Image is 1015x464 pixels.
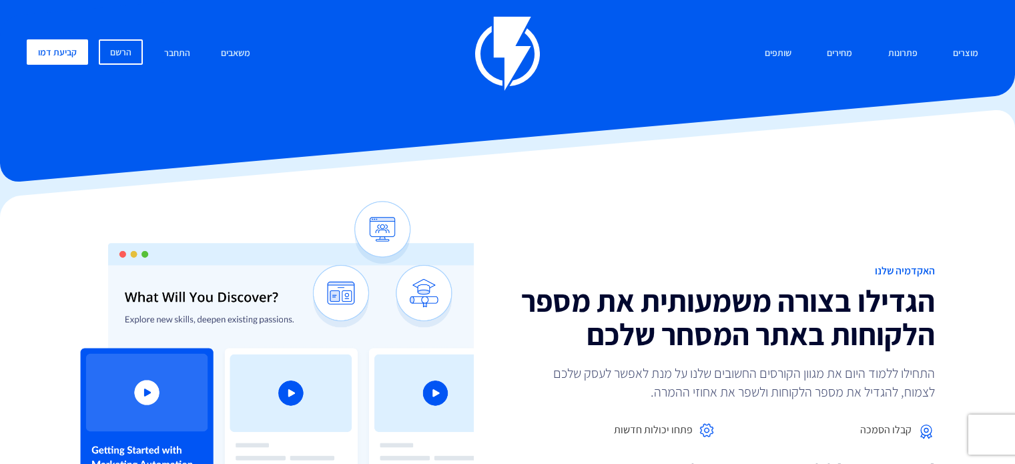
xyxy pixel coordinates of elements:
a: קביעת דמו [27,39,88,65]
a: התחבר [154,39,200,68]
h2: הגדילו בצורה משמעותית את מספר הלקוחות באתר המסחר שלכם [518,284,936,351]
a: שותפים [755,39,801,68]
h1: האקדמיה שלנו [518,265,936,277]
a: פתרונות [878,39,928,68]
span: קבלו הסמכה [860,423,912,438]
a: משאבים [211,39,260,68]
a: הרשם [99,39,143,65]
a: מוצרים [943,39,988,68]
a: מחירים [817,39,862,68]
p: התחילו ללמוד היום את מגוון הקורסים החשובים שלנו על מנת לאפשר לעסק שלכם לצמוח, להגדיל את מספר הלקו... [535,364,935,401]
span: פתחו יכולות חדשות [614,423,693,438]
